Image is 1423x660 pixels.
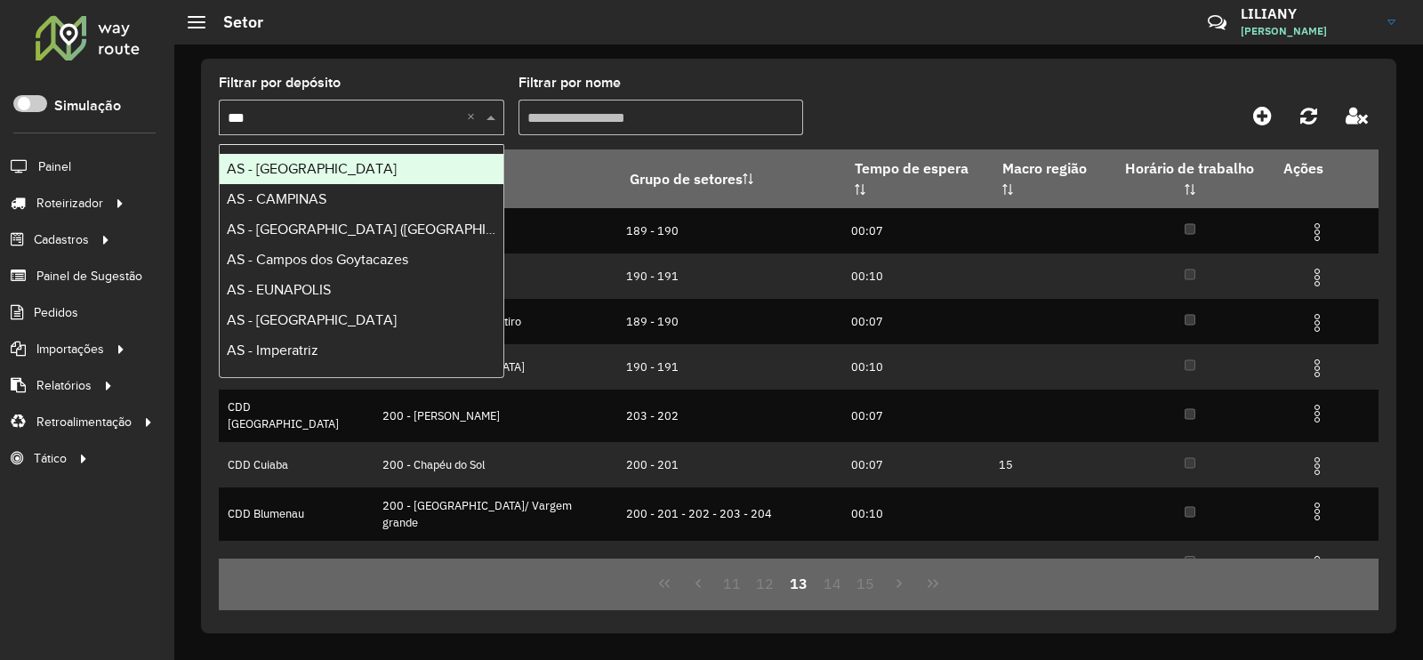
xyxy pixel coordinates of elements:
td: 00:07 [842,541,990,586]
button: 11 [715,567,749,600]
td: 200 - [GEOGRAPHIC_DATA]/ Vargem grande [373,487,617,540]
td: 00:07 [842,299,990,344]
span: Painel [38,157,71,176]
button: Next Page [882,567,916,600]
a: Contato Rápido [1198,4,1236,42]
span: Pedidos [34,303,78,322]
span: Relatórios [36,376,92,395]
h3: LILIANY [1241,5,1374,22]
td: CDD Blumenau [219,487,373,540]
label: Filtrar por nome [519,72,621,93]
button: First Page [647,567,681,600]
button: 12 [748,567,782,600]
button: 13 [782,567,816,600]
td: 190 - 191 [617,344,842,390]
span: AS - [GEOGRAPHIC_DATA] [227,161,397,176]
h2: Setor [205,12,263,32]
td: 200 - 201 - 202 - 203 - 204 [617,487,842,540]
td: 203 - 202 [617,390,842,442]
span: AS - Imperatriz [227,342,318,358]
td: 200 - [PERSON_NAME] [373,390,617,442]
span: AS - EUNAPOLIS [227,282,331,297]
td: 200 - 201 [617,442,842,487]
button: Last Page [916,567,950,600]
th: Horário de trabalho [1108,149,1271,208]
td: 00:10 [842,487,990,540]
td: CDD Pavuna [219,541,373,586]
td: 00:07 [842,390,990,442]
span: AS - Campos dos Goytacazes [227,252,408,267]
th: Grupo de setores [617,149,842,208]
button: 15 [849,567,883,600]
label: Simulação [54,95,121,117]
span: Painel de Sugestão [36,267,142,286]
td: 00:10 [842,254,990,299]
span: Tático [34,449,67,468]
td: CDD Cuiaba [219,442,373,487]
label: Filtrar por depósito [219,72,341,93]
span: Clear all [467,107,482,128]
td: 200 - Chapéu do Sol [373,442,617,487]
td: 00:07 [842,442,990,487]
td: 200 - Vilar dos Teles [373,541,617,586]
span: [PERSON_NAME] [1241,23,1374,39]
th: Macro região [990,149,1108,208]
th: Tempo de espera [842,149,990,208]
button: Previous Page [681,567,715,600]
td: CDD [GEOGRAPHIC_DATA] [219,390,373,442]
span: AS - CAMPINAS [227,191,326,206]
span: Cadastros [34,230,89,249]
td: 189 - 190 [617,208,842,254]
span: Roteirizador [36,194,103,213]
td: 15 [990,442,1108,487]
th: Ações [1271,149,1378,187]
button: 14 [816,567,849,600]
span: AS - [GEOGRAPHIC_DATA] ([GEOGRAPHIC_DATA]) [227,221,548,237]
td: 200 - 201 - 202 [617,541,842,586]
span: Importações [36,340,104,358]
td: 00:10 [842,344,990,390]
span: Retroalimentação [36,413,132,431]
td: 190 - 191 [617,254,842,299]
ng-dropdown-panel: Options list [219,144,504,378]
td: 189 - 190 [617,299,842,344]
td: 00:07 [842,208,990,254]
span: AS - [GEOGRAPHIC_DATA] [227,312,397,327]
